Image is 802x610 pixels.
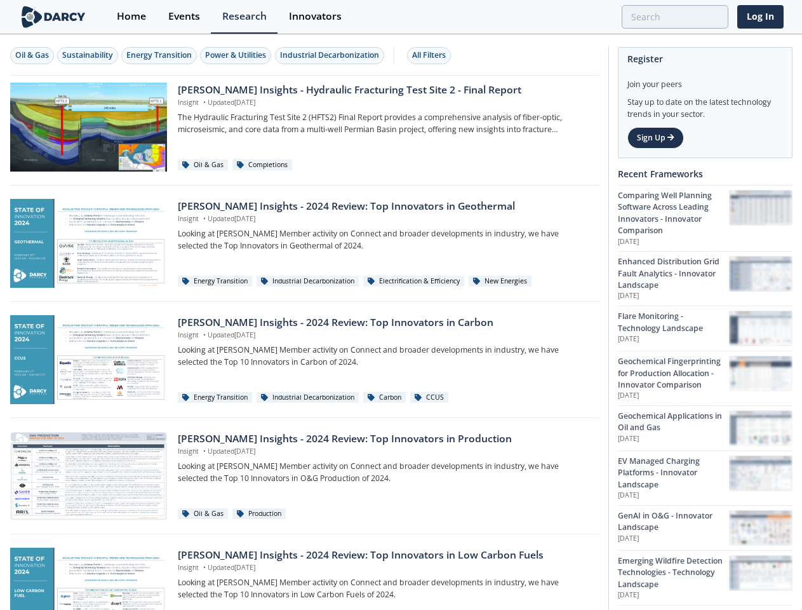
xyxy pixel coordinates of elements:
[232,508,286,520] div: Production
[178,159,228,171] div: Oil & Gas
[178,344,590,368] p: Looking at [PERSON_NAME] Member activity on Connect and broader developments in industry, we have...
[10,431,599,520] a: Darcy Insights - 2024 Review: Top Innovators in Production preview [PERSON_NAME] Insights - 2024 ...
[178,214,590,224] p: Insight Updated [DATE]
[407,47,451,64] button: All Filters
[618,491,729,501] p: [DATE]
[618,311,729,334] div: Flare Monitoring - Technology Landscape
[280,50,379,61] div: Industrial Decarbonization
[19,6,88,28] img: logo-wide.svg
[618,510,729,534] div: GenAI in O&G - Innovator Landscape
[178,83,590,98] div: [PERSON_NAME] Insights - Hydraulic Fracturing Test Site 2 - Final Report
[618,306,792,351] a: Flare Monitoring - Technology Landscape [DATE] Flare Monitoring - Technology Landscape preview
[178,112,590,135] p: The Hydraulic Fracturing Test Site 2 (HFTS2) Final Report provides a comprehensive analysis of fi...
[618,237,729,247] p: [DATE]
[618,391,729,401] p: [DATE]
[618,555,729,590] div: Emerging Wildfire Detection Technologies - Technology Landscape
[618,410,729,434] div: Geochemical Applications in Oil and Gas
[205,50,266,61] div: Power & Utilities
[410,392,448,403] div: CCUS
[289,11,342,22] div: Innovators
[363,392,406,403] div: Carbon
[178,563,590,573] p: Insight Updated [DATE]
[275,47,384,64] button: Industrial Decarbonization
[412,50,446,61] div: All Filters
[200,47,271,64] button: Power & Utilities
[618,356,729,391] div: Geochemical Fingerprinting for Production Allocation - Innovator Comparison
[10,83,599,172] a: Darcy Insights - Hydraulic Fracturing Test Site 2 - Final Report preview [PERSON_NAME] Insights -...
[201,214,208,223] span: •
[618,505,792,550] a: GenAI in O&G - Innovator Landscape [DATE] GenAI in O&G - Innovator Landscape preview
[618,190,729,237] div: Comparing Well Planning Software Across Leading Innovators - Innovator Comparison
[62,50,113,61] div: Sustainability
[469,276,531,287] div: New Energies
[618,534,729,544] p: [DATE]
[622,5,728,29] input: Advanced Search
[618,434,729,444] p: [DATE]
[201,98,208,107] span: •
[618,405,792,451] a: Geochemical Applications in Oil and Gas [DATE] Geochemical Applications in Oil and Gas preview
[627,48,783,70] div: Register
[737,5,784,29] a: Log In
[178,276,252,287] div: Energy Transition
[178,577,590,600] p: Looking at [PERSON_NAME] Member activity on Connect and broader developments in industry, we have...
[618,185,792,251] a: Comparing Well Planning Software Across Leading Innovators - Innovator Comparison [DATE] Comparin...
[178,228,590,252] p: Looking at [PERSON_NAME] Member activity on Connect and broader developments in industry, we have...
[15,50,49,61] div: Oil & Gas
[618,163,792,185] div: Recent Frameworks
[178,98,590,108] p: Insight Updated [DATE]
[121,47,197,64] button: Energy Transition
[178,548,590,563] div: [PERSON_NAME] Insights - 2024 Review: Top Innovators in Low Carbon Fuels
[178,431,590,447] div: [PERSON_NAME] Insights - 2024 Review: Top Innovators in Production
[618,251,792,306] a: Enhanced Distribution Grid Fault Analytics - Innovator Landscape [DATE] Enhanced Distribution Gri...
[201,447,208,456] span: •
[178,315,590,330] div: [PERSON_NAME] Insights - 2024 Review: Top Innovators in Carbon
[178,199,590,214] div: [PERSON_NAME] Insights - 2024 Review: Top Innovators in Geothermal
[257,392,359,403] div: Industrial Decarbonization
[10,199,599,288] a: Darcy Insights - 2024 Review: Top Innovators in Geothermal preview [PERSON_NAME] Insights - 2024 ...
[257,276,359,287] div: Industrial Decarbonization
[618,351,792,405] a: Geochemical Fingerprinting for Production Allocation - Innovator Comparison [DATE] Geochemical Fi...
[627,127,684,149] a: Sign Up
[232,159,292,171] div: Completions
[178,392,252,403] div: Energy Transition
[201,563,208,572] span: •
[618,456,729,491] div: EV Managed Charging Platforms - Innovator Landscape
[618,291,729,301] p: [DATE]
[627,70,783,90] div: Join your peers
[627,90,783,120] div: Stay up to date on the latest technology trends in your sector.
[178,508,228,520] div: Oil & Gas
[126,50,192,61] div: Energy Transition
[10,315,599,404] a: Darcy Insights - 2024 Review: Top Innovators in Carbon preview [PERSON_NAME] Insights - 2024 Revi...
[222,11,267,22] div: Research
[618,334,729,344] p: [DATE]
[618,550,792,605] a: Emerging Wildfire Detection Technologies - Technology Landscape [DATE] Emerging Wildfire Detectio...
[10,47,54,64] button: Oil & Gas
[57,47,118,64] button: Sustainability
[178,447,590,457] p: Insight Updated [DATE]
[117,11,146,22] div: Home
[618,590,729,600] p: [DATE]
[168,11,200,22] div: Events
[178,330,590,341] p: Insight Updated [DATE]
[618,451,792,505] a: EV Managed Charging Platforms - Innovator Landscape [DATE] EV Managed Charging Platforms - Innova...
[178,461,590,484] p: Looking at [PERSON_NAME] Member activity on Connect and broader developments in industry, we have...
[363,276,464,287] div: Electrification & Efficiency
[618,256,729,291] div: Enhanced Distribution Grid Fault Analytics - Innovator Landscape
[201,330,208,339] span: •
